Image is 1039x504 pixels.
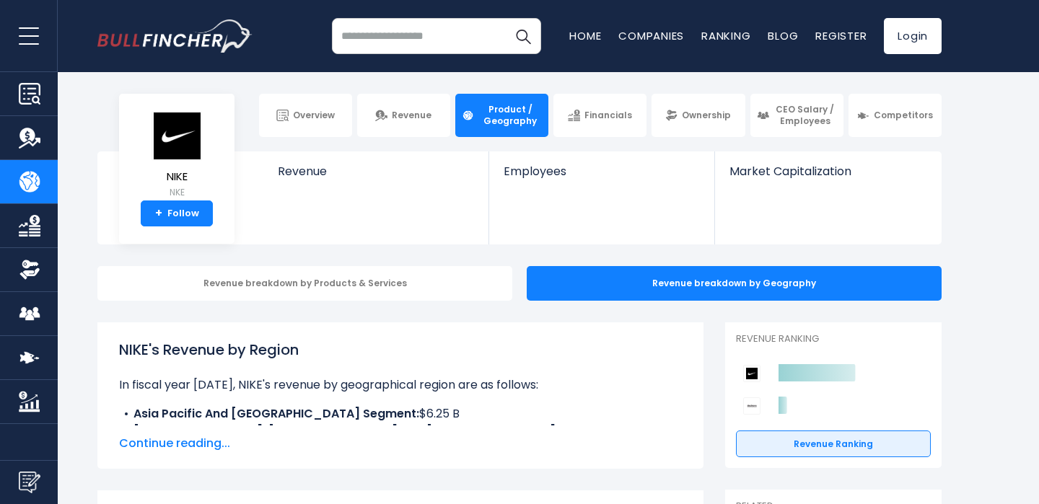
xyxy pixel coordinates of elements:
a: +Follow [141,200,213,226]
small: NKE [152,186,202,199]
a: Register [815,28,867,43]
a: Ownership [652,94,745,137]
li: $6.25 B [119,405,682,423]
a: Revenue Ranking [736,430,931,458]
li: $12.26 B [119,423,682,440]
img: bullfincher logo [97,19,253,53]
a: Competitors [849,94,942,137]
a: Employees [489,151,714,203]
a: Market Capitalization [715,151,940,203]
p: Revenue Ranking [736,333,931,345]
span: Ownership [682,110,731,121]
img: Deckers Outdoor Corporation competitors logo [743,397,760,415]
span: Revenue [278,164,475,178]
b: Asia Pacific And [GEOGRAPHIC_DATA] Segment: [133,405,419,422]
span: Revenue [392,110,431,121]
p: In fiscal year [DATE], NIKE's revenue by geographical region are as follows: [119,376,682,394]
img: Ownership [19,259,40,280]
strong: + [155,207,162,220]
a: Ranking [701,28,750,43]
a: Blog [768,28,798,43]
span: Market Capitalization [729,164,926,178]
a: Companies [618,28,684,43]
button: Search [505,18,541,54]
a: Product / Geography [455,94,548,137]
a: Revenue [263,151,489,203]
img: NIKE competitors logo [743,365,760,382]
span: Financials [584,110,632,121]
a: Financials [553,94,646,137]
a: CEO Salary / Employees [750,94,843,137]
a: Login [884,18,942,54]
span: Product / Geography [478,104,542,126]
h1: NIKE's Revenue by Region [119,339,682,361]
a: NIKE NKE [151,111,203,201]
span: Employees [504,164,699,178]
span: Continue reading... [119,435,682,452]
span: Competitors [874,110,933,121]
span: CEO Salary / Employees [773,104,837,126]
div: Revenue breakdown by Geography [527,266,942,301]
div: Revenue breakdown by Products & Services [97,266,512,301]
a: Revenue [357,94,450,137]
a: Overview [259,94,352,137]
b: [GEOGRAPHIC_DATA], [GEOGRAPHIC_DATA] And [GEOGRAPHIC_DATA] Segment: [133,423,615,439]
span: Overview [293,110,335,121]
a: Go to homepage [97,19,253,53]
span: NIKE [152,171,202,183]
a: Home [569,28,601,43]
